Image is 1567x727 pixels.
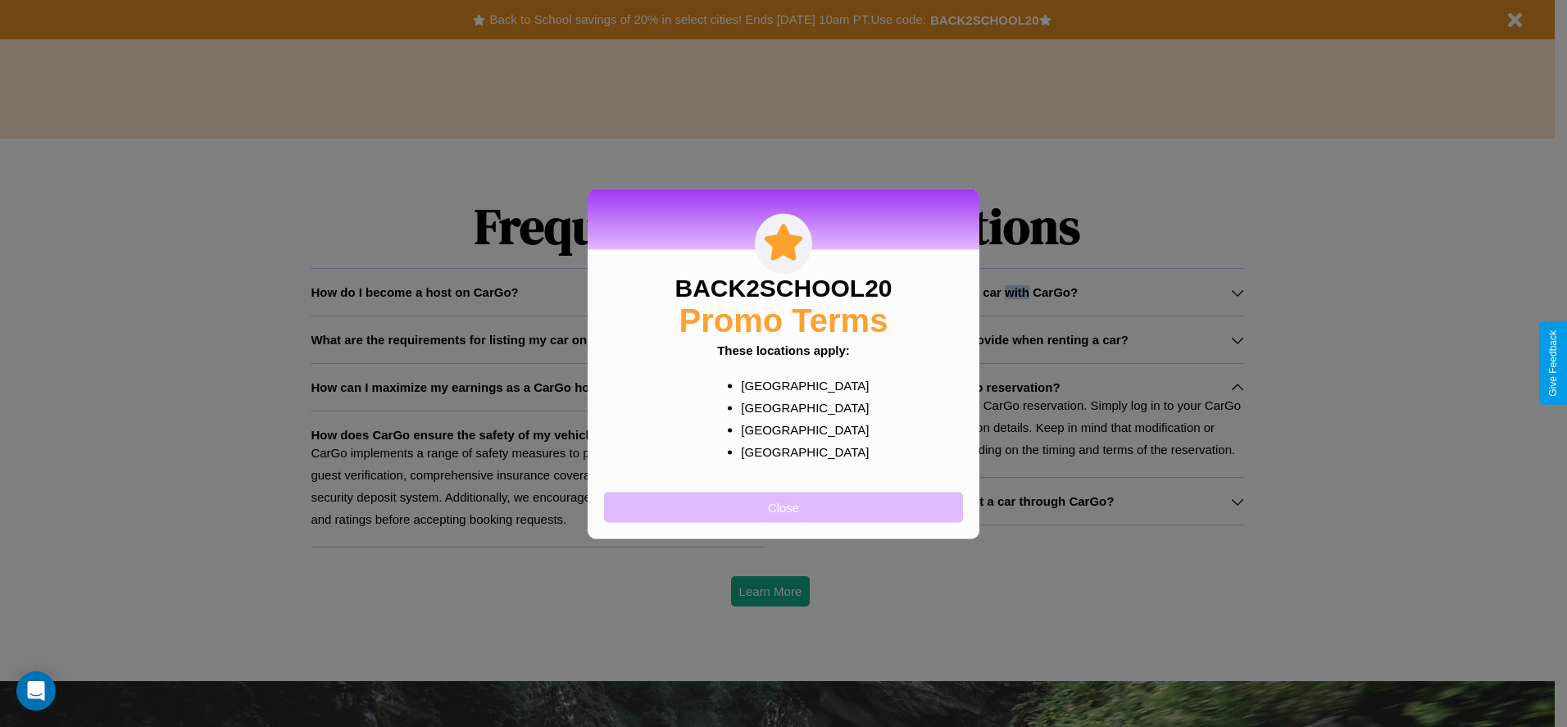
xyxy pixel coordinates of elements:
[741,418,858,440] p: [GEOGRAPHIC_DATA]
[741,440,858,462] p: [GEOGRAPHIC_DATA]
[741,396,858,418] p: [GEOGRAPHIC_DATA]
[604,492,963,522] button: Close
[679,302,888,339] h2: Promo Terms
[1547,330,1559,397] div: Give Feedback
[674,274,892,302] h3: BACK2SCHOOL20
[741,374,858,396] p: [GEOGRAPHIC_DATA]
[16,671,56,711] div: Open Intercom Messenger
[717,343,850,357] b: These locations apply:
